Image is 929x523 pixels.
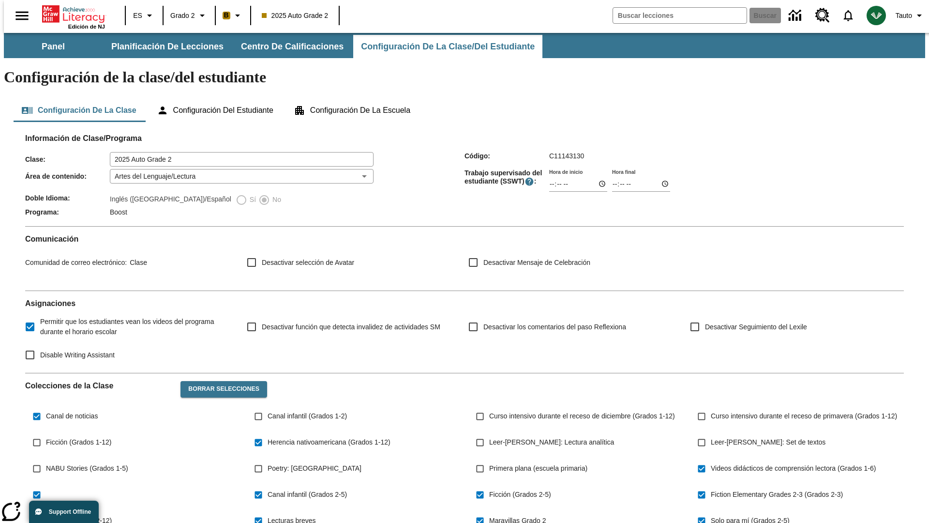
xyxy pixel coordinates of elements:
span: Desactivar selección de Avatar [262,258,354,268]
span: Support Offline [49,508,91,515]
span: Curso intensivo durante el receso de primavera (Grados 1-12) [711,411,897,421]
a: Notificaciones [836,3,861,28]
a: Centro de información [783,2,809,29]
label: Hora final [612,168,635,175]
span: Área de contenido : [25,172,110,180]
a: Portada [42,4,105,24]
span: Primera plana (escuela primaria) [489,463,587,474]
span: Código : [464,152,549,160]
span: Configuración de la clase/del estudiante [361,41,535,52]
button: Planificación de lecciones [104,35,231,58]
h2: Información de Clase/Programa [25,134,904,143]
span: Panel [42,41,65,52]
span: Canal de noticias [46,411,98,421]
span: ES [133,11,142,21]
span: Clase [127,259,147,266]
div: Portada [42,3,105,30]
span: Desactivar función que detecta invalidez de actividades SM [262,322,440,332]
button: El Tiempo Supervisado de Trabajo Estudiantil es el período durante el cual los estudiantes pueden... [524,177,534,186]
button: Borrar selecciones [180,381,267,398]
span: Boost [110,208,127,216]
span: Ficción (Grados 1-12) [46,437,111,447]
button: Configuración de la clase [14,99,144,122]
span: B [224,9,229,21]
span: Canal infantil (Grados 1-2) [268,411,347,421]
button: Lenguaje: ES, Selecciona un idioma [129,7,160,24]
button: Configuración de la clase/del estudiante [353,35,542,58]
span: Permitir que los estudiantes vean los videos del programa durante el horario escolar [40,317,231,337]
span: Edición de NJ [68,24,105,30]
span: Sí [247,195,256,205]
span: Poetry: [GEOGRAPHIC_DATA] [268,463,361,474]
h2: Comunicación [25,234,904,244]
span: Curso intensivo durante el receso de diciembre (Grados 1-12) [489,411,675,421]
input: Buscar campo [613,8,747,23]
span: Herencia nativoamericana (Grados 1-12) [268,437,390,447]
span: Clase : [25,155,110,163]
label: Inglés ([GEOGRAPHIC_DATA])/Español [110,194,231,206]
button: Grado: Grado 2, Elige un grado [166,7,212,24]
span: Disable Writing Assistant [40,350,115,360]
button: Panel [5,35,102,58]
div: Asignaciones [25,299,904,365]
button: Configuración de la escuela [286,99,418,122]
span: Doble Idioma : [25,194,110,202]
button: Centro de calificaciones [233,35,351,58]
span: Tauto [896,11,912,21]
button: Boost El color de la clase es anaranjado claro. Cambiar el color de la clase. [219,7,247,24]
span: Videos didácticos de comprensión lectora (Grados 1-6) [711,463,876,474]
label: Hora de inicio [549,168,583,175]
span: Leer-[PERSON_NAME]: Set de textos [711,437,825,447]
a: Centro de recursos, Se abrirá en una pestaña nueva. [809,2,836,29]
button: Escoja un nuevo avatar [861,3,892,28]
button: Configuración del estudiante [149,99,281,122]
h2: Colecciones de la Clase [25,381,173,390]
input: Clase [110,152,374,167]
span: Leer-[PERSON_NAME]: Lectura analítica [489,437,614,447]
span: Centro de calificaciones [241,41,344,52]
span: Desactivar los comentarios del paso Reflexiona [483,322,626,332]
span: Desactivar Seguimiento del Lexile [705,322,807,332]
img: avatar image [867,6,886,25]
span: Canal infantil (Grados 2-5) [268,490,347,500]
span: Grado 2 [170,11,195,21]
span: Planificación de lecciones [111,41,224,52]
h2: Asignaciones [25,299,904,308]
span: Fiction Elementary Grades 2-3 (Grados 2-3) [711,490,843,500]
span: 2025 Auto Grade 2 [262,11,329,21]
button: Abrir el menú lateral [8,1,36,30]
h1: Configuración de la clase/del estudiante [4,68,925,86]
div: Subbarra de navegación [4,35,543,58]
button: Perfil/Configuración [892,7,929,24]
span: C11143130 [549,152,584,160]
div: Configuración de la clase/del estudiante [14,99,915,122]
div: Subbarra de navegación [4,33,925,58]
div: Comunicación [25,234,904,283]
span: Ficción (Grados 2-5) [489,490,551,500]
div: Información de Clase/Programa [25,143,904,218]
span: Trabajo supervisado del estudiante (SSWT) : [464,169,549,186]
span: NABU Stories (Grados 1-5) [46,463,128,474]
span: Programa : [25,208,110,216]
div: Artes del Lenguaje/Lectura [110,169,374,184]
span: No [270,195,281,205]
span: Comunidad de correo electrónico : [25,259,127,266]
button: Support Offline [29,501,99,523]
span: Desactivar Mensaje de Celebración [483,258,590,268]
